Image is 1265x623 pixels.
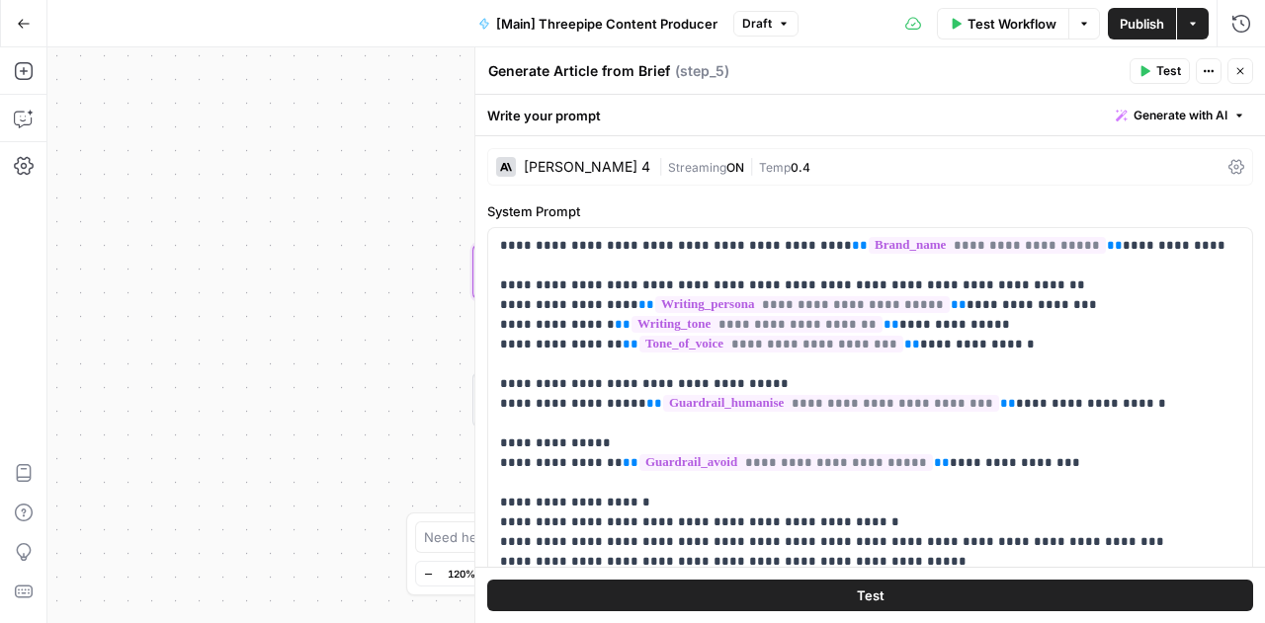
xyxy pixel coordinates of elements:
[1108,8,1176,39] button: Publish
[733,11,799,37] button: Draft
[791,160,810,175] span: 0.4
[726,160,744,175] span: ON
[488,61,670,81] textarea: Generate Article from Brief
[487,580,1253,611] button: Test
[1120,14,1164,34] span: Publish
[487,201,1253,221] label: System Prompt
[857,585,885,605] span: Test
[742,15,772,33] span: Draft
[937,8,1068,39] button: Test Workflow
[1130,58,1190,84] button: Test
[1108,103,1253,128] button: Generate with AI
[658,156,668,176] span: |
[448,566,475,582] span: 120%
[524,160,650,174] div: [PERSON_NAME] 4
[668,160,726,175] span: Streaming
[1134,107,1227,124] span: Generate with AI
[759,160,791,175] span: Temp
[496,14,717,34] span: [Main] Threepipe Content Producer
[466,8,729,39] button: [Main] Threepipe Content Producer
[475,95,1265,135] div: Write your prompt
[675,61,729,81] span: ( step_5 )
[1156,62,1181,80] span: Test
[968,14,1056,34] span: Test Workflow
[744,156,759,176] span: |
